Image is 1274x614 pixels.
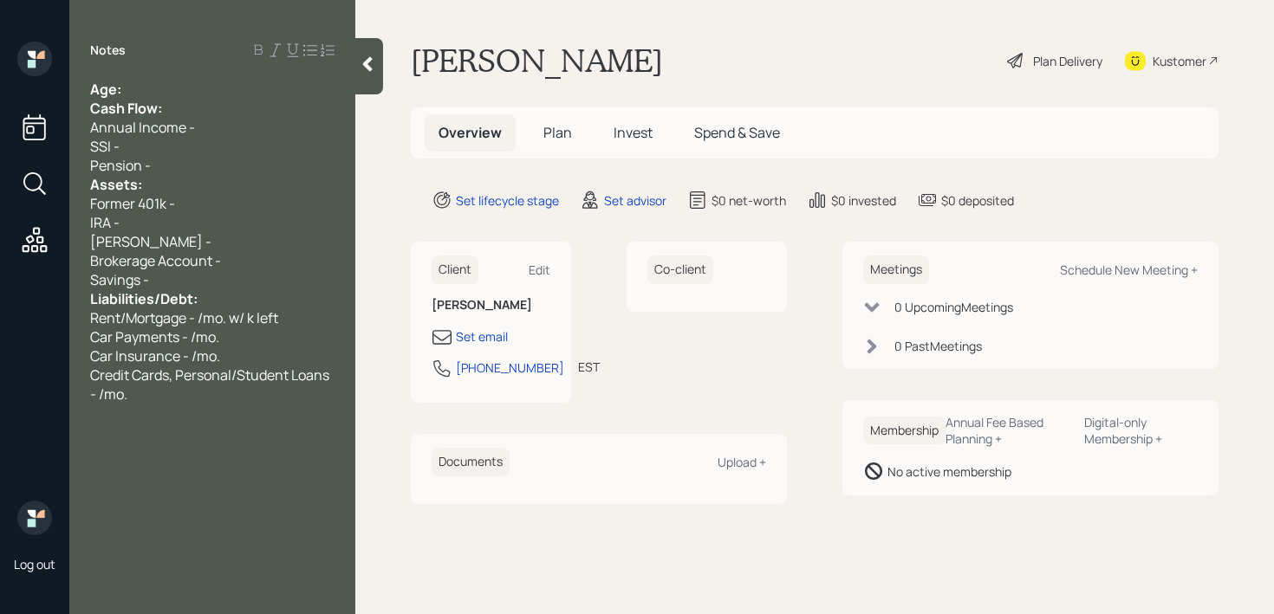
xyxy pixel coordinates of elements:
[90,270,149,289] span: Savings -
[604,191,666,210] div: Set advisor
[1033,52,1102,70] div: Plan Delivery
[90,289,198,308] span: Liabilities/Debt:
[90,99,162,118] span: Cash Flow:
[90,213,120,232] span: IRA -
[614,123,653,142] span: Invest
[90,327,219,346] span: Car Payments - /mo.
[863,255,929,284] h6: Meetings
[712,191,786,210] div: $0 net-worth
[90,42,126,59] label: Notes
[529,262,550,278] div: Edit
[647,255,713,284] h6: Co-client
[946,414,1070,447] div: Annual Fee Based Planning +
[718,454,766,470] div: Upload +
[90,80,121,99] span: Age:
[887,462,1011,481] div: No active membership
[90,118,195,137] span: Annual Income -
[439,123,502,142] span: Overview
[1153,52,1206,70] div: Kustomer
[863,417,946,445] h6: Membership
[17,501,52,535] img: retirable_logo.png
[831,191,896,210] div: $0 invested
[941,191,1014,210] div: $0 deposited
[432,448,510,476] h6: Documents
[456,191,559,210] div: Set lifecycle stage
[543,123,572,142] span: Plan
[432,255,478,284] h6: Client
[894,337,982,355] div: 0 Past Meeting s
[1060,262,1198,278] div: Schedule New Meeting +
[456,327,508,346] div: Set email
[90,156,151,175] span: Pension -
[90,175,142,194] span: Assets:
[432,298,550,313] h6: [PERSON_NAME]
[90,365,332,404] span: Credit Cards, Personal/Student Loans - /mo.
[90,346,220,365] span: Car Insurance - /mo.
[411,42,663,80] h1: [PERSON_NAME]
[90,308,278,327] span: Rent/Mortgage - /mo. w/ k left
[456,359,564,377] div: [PHONE_NUMBER]
[14,556,55,572] div: Log out
[578,358,600,376] div: EST
[90,232,211,251] span: [PERSON_NAME] -
[90,251,221,270] span: Brokerage Account -
[90,137,120,156] span: SSI -
[894,298,1013,316] div: 0 Upcoming Meeting s
[90,194,175,213] span: Former 401k -
[1084,414,1198,447] div: Digital-only Membership +
[694,123,780,142] span: Spend & Save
